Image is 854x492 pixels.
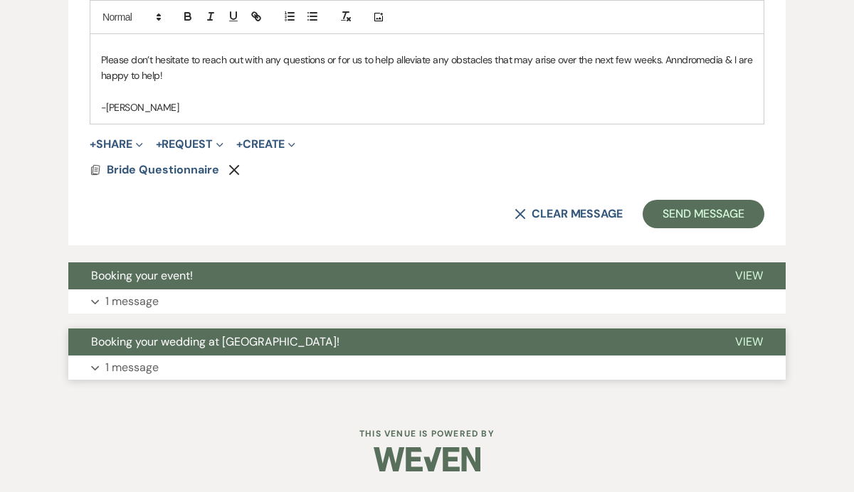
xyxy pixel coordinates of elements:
button: Booking your event! [68,262,712,289]
button: Bride Questionnaire [107,161,223,178]
button: 1 message [68,289,786,314]
span: View [735,268,763,283]
button: View [712,328,786,355]
button: Create [236,139,295,150]
button: Clear message [515,208,623,220]
button: Booking your wedding at [GEOGRAPHIC_DATA]! [68,328,712,355]
button: Send Message [643,200,764,228]
button: Share [90,139,143,150]
span: Bride Questionnaire [107,162,219,177]
button: View [712,262,786,289]
p: Please don’t hesitate to reach out with any questions or for us to help alleviate any obstacles t... [101,52,753,84]
p: -[PERSON_NAME] [101,100,753,115]
span: Booking your wedding at [GEOGRAPHIC_DATA]! [91,334,339,349]
p: 1 message [105,292,159,311]
span: + [90,139,96,150]
span: + [156,139,162,150]
button: Request [156,139,223,150]
span: + [236,139,243,150]
span: View [735,334,763,349]
button: 1 message [68,355,786,380]
img: Weven Logo [374,434,480,484]
span: Booking your event! [91,268,193,283]
p: 1 message [105,358,159,377]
